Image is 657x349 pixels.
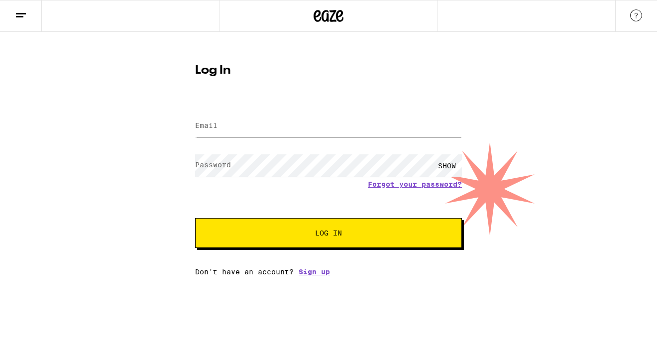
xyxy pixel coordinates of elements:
[195,218,462,248] button: Log In
[299,268,330,276] a: Sign up
[315,230,342,236] span: Log In
[368,180,462,188] a: Forgot your password?
[6,7,72,15] span: Hi. Need any help?
[195,65,462,77] h1: Log In
[432,154,462,177] div: SHOW
[195,115,462,137] input: Email
[195,161,231,169] label: Password
[195,268,462,276] div: Don't have an account?
[195,121,218,129] label: Email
